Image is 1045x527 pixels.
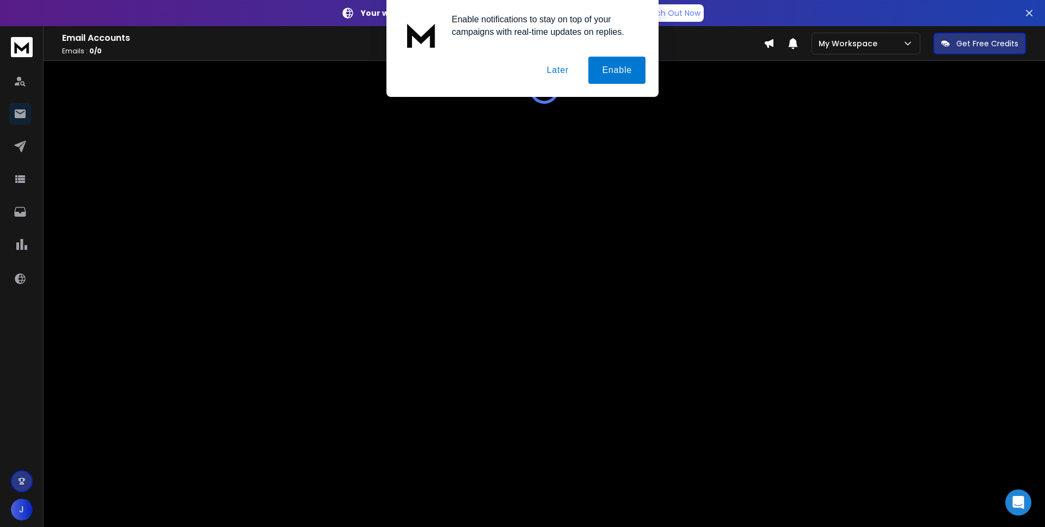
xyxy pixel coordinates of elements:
[11,499,33,520] button: J
[399,13,443,57] img: notification icon
[1005,489,1031,516] div: Open Intercom Messenger
[533,57,582,84] button: Later
[443,13,646,38] div: Enable notifications to stay on top of your campaigns with real-time updates on replies.
[588,57,646,84] button: Enable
